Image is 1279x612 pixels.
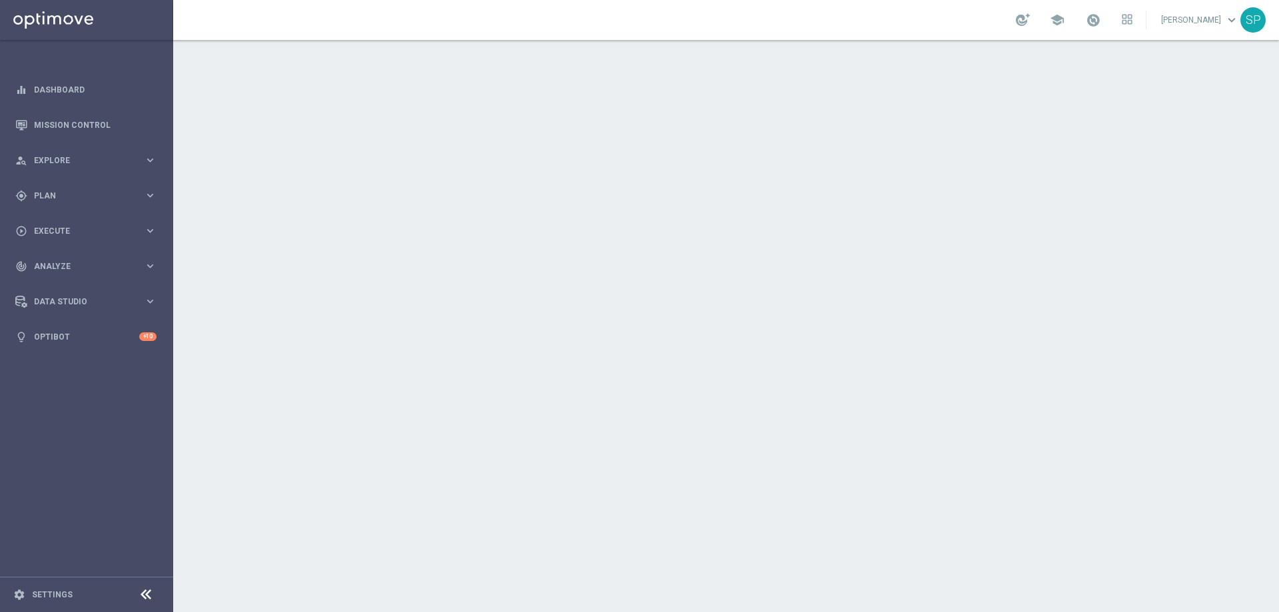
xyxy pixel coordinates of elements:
[15,226,157,236] button: play_circle_outline Execute keyboard_arrow_right
[15,190,144,202] div: Plan
[1160,10,1240,30] a: [PERSON_NAME]keyboard_arrow_down
[34,227,144,235] span: Execute
[15,107,157,143] div: Mission Control
[15,225,144,237] div: Execute
[15,190,27,202] i: gps_fixed
[15,260,144,272] div: Analyze
[15,154,144,166] div: Explore
[34,298,144,306] span: Data Studio
[144,189,157,202] i: keyboard_arrow_right
[15,296,144,308] div: Data Studio
[144,224,157,237] i: keyboard_arrow_right
[15,319,157,354] div: Optibot
[15,296,157,307] button: Data Studio keyboard_arrow_right
[32,591,73,599] a: Settings
[15,190,157,201] button: gps_fixed Plan keyboard_arrow_right
[139,332,157,341] div: +10
[15,84,27,96] i: equalizer
[144,154,157,166] i: keyboard_arrow_right
[15,120,157,131] button: Mission Control
[34,107,157,143] a: Mission Control
[15,85,157,95] button: equalizer Dashboard
[1224,13,1239,27] span: keyboard_arrow_down
[144,260,157,272] i: keyboard_arrow_right
[15,154,27,166] i: person_search
[1240,7,1266,33] div: SP
[34,72,157,107] a: Dashboard
[15,261,157,272] button: track_changes Analyze keyboard_arrow_right
[34,319,139,354] a: Optibot
[15,260,27,272] i: track_changes
[1050,13,1065,27] span: school
[15,332,157,342] button: lightbulb Optibot +10
[34,156,144,164] span: Explore
[15,331,27,343] i: lightbulb
[13,589,25,601] i: settings
[34,262,144,270] span: Analyze
[15,155,157,166] button: person_search Explore keyboard_arrow_right
[15,225,27,237] i: play_circle_outline
[15,72,157,107] div: Dashboard
[34,192,144,200] span: Plan
[144,295,157,308] i: keyboard_arrow_right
